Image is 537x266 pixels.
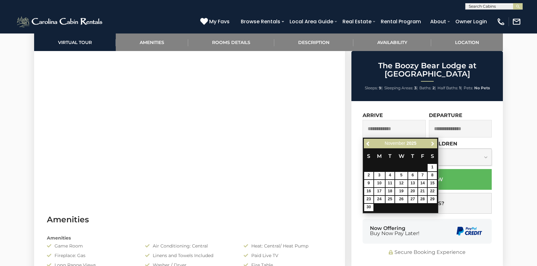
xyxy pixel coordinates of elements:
a: 20 [408,188,417,195]
a: 22 [428,188,437,195]
a: 16 [364,188,373,195]
div: Amenities [42,235,337,241]
a: Next [429,140,437,148]
span: Friday [421,153,424,159]
li: | [419,84,436,92]
li: | [365,84,383,92]
span: November [385,141,405,146]
a: Availability [353,33,431,51]
a: 9 [364,180,373,187]
a: 14 [418,180,427,187]
a: 13 [408,180,417,187]
a: Rental Program [378,16,424,27]
h3: Amenities [47,214,332,225]
a: Real Estate [339,16,375,27]
div: Fireplace: Gas [42,252,140,259]
a: 4 [386,172,395,179]
div: Air Conditioning: Central [140,243,239,249]
span: Tuesday [388,153,392,159]
a: Rooms Details [188,33,274,51]
a: Browse Rentals [238,16,283,27]
span: Saturday [431,153,434,159]
a: 11 [386,180,395,187]
div: Now Offering [370,226,419,236]
a: 29 [428,196,437,203]
img: phone-regular-white.png [497,17,505,26]
strong: 2 [432,85,435,90]
a: 5 [395,172,407,179]
a: Local Area Guide [286,16,336,27]
a: My Favs [200,18,231,26]
a: 25 [386,196,395,203]
a: 26 [395,196,407,203]
li: | [384,84,418,92]
img: White-1-2.png [16,15,104,28]
a: Previous [364,140,372,148]
a: 24 [374,196,385,203]
a: 1 [428,164,437,171]
div: Heat: Central/ Heat Pump [239,243,337,249]
a: Owner Login [452,16,490,27]
a: 23 [364,196,373,203]
span: Baths: [419,85,431,90]
label: Departure [429,112,462,118]
a: 21 [418,188,427,195]
div: Secure Booking Experience [363,249,492,256]
span: Previous [366,141,371,146]
span: Sunday [367,153,370,159]
a: Virtual Tour [34,33,116,51]
span: My Favs [209,18,230,26]
a: 30 [364,204,373,211]
span: Half Baths: [438,85,458,90]
a: 17 [374,188,385,195]
a: About [427,16,449,27]
span: Pets: [464,85,473,90]
a: 12 [395,180,407,187]
img: mail-regular-white.png [512,17,521,26]
div: Paid Live TV [239,252,337,259]
div: Linens and Towels Included [140,252,239,259]
strong: 1 [459,85,461,90]
a: 2 [364,172,373,179]
span: Sleeps: [365,85,378,90]
span: Thursday [411,153,414,159]
li: | [438,84,462,92]
a: 15 [428,180,437,187]
label: Arrive [363,112,383,118]
a: 8 [428,172,437,179]
h2: The Boozy Bear Lodge at [GEOGRAPHIC_DATA] [353,62,501,78]
a: 7 [418,172,427,179]
strong: 9 [379,85,381,90]
a: Description [274,33,353,51]
span: Next [430,141,435,146]
a: 28 [418,196,427,203]
div: Game Room [42,243,140,249]
label: Children [429,141,457,147]
a: 6 [408,172,417,179]
strong: 3 [414,85,416,90]
a: 10 [374,180,385,187]
a: 27 [408,196,417,203]
a: Amenities [116,33,188,51]
span: Wednesday [399,153,404,159]
span: 2025 [407,141,416,146]
span: Monday [377,153,382,159]
span: Sleeping Areas: [384,85,413,90]
a: 3 [374,172,385,179]
a: 18 [386,188,395,195]
span: Buy Now Pay Later! [370,231,419,236]
strong: No Pets [474,85,490,90]
a: Location [431,33,503,51]
a: 19 [395,188,407,195]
